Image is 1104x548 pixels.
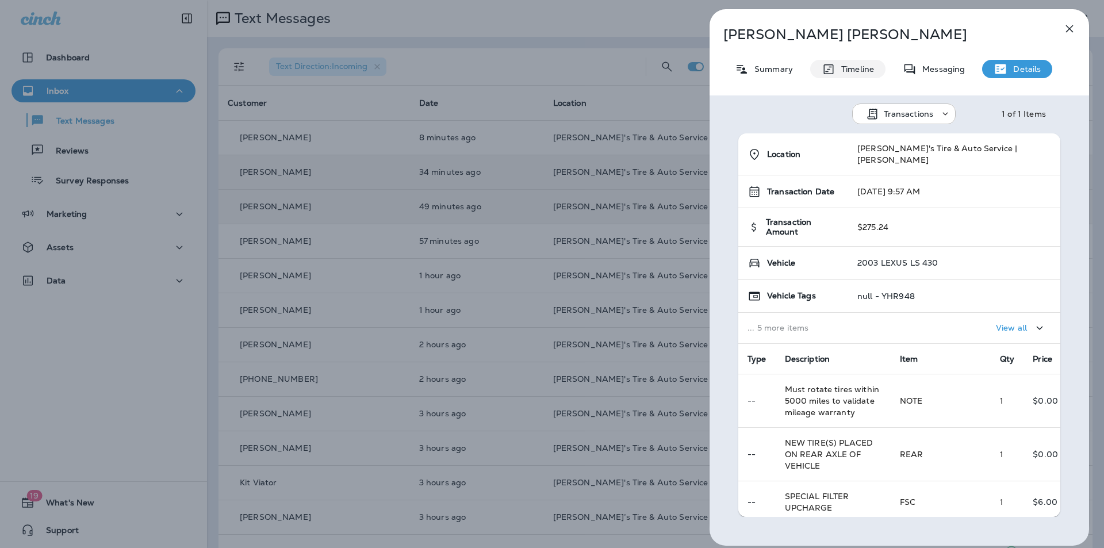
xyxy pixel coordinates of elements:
span: Type [747,354,766,364]
span: Transaction Date [767,187,834,197]
span: Transaction Amount [766,217,839,237]
span: 1 [1000,497,1003,507]
span: Item [900,354,918,364]
span: 1 [1000,449,1003,459]
span: Vehicle Tags [767,291,816,301]
span: SPECIAL FILTER UPCHARGE [785,491,849,513]
span: Description [785,354,830,364]
p: Transactions [884,109,934,118]
div: 1 of 1 Items [1002,109,1046,118]
p: ... 5 more items [747,323,839,332]
td: $275.24 [848,208,1060,247]
p: $0.00 [1033,396,1061,405]
p: [PERSON_NAME] [PERSON_NAME] [723,26,1037,43]
td: [DATE] 9:57 AM [848,175,1060,208]
span: Price [1033,354,1052,364]
p: -- [747,450,766,459]
span: REAR [900,449,923,459]
button: View all [991,317,1051,339]
p: $0.00 [1033,450,1061,459]
p: Messaging [917,64,965,74]
p: 2003 LEXUS LS 430 [857,258,938,267]
span: 1 [1000,396,1003,406]
span: Vehicle [767,258,795,268]
p: Timeline [835,64,874,74]
span: Location [767,150,800,159]
span: FSC [900,497,915,507]
td: [PERSON_NAME]'s Tire & Auto Service | [PERSON_NAME] [848,133,1060,175]
p: -- [747,497,766,507]
p: $6.00 [1033,497,1061,507]
span: Must rotate tires within 5000 miles to validate mileage warranty [785,384,879,417]
p: -- [747,396,766,405]
p: View all [996,323,1027,332]
p: Summary [749,64,793,74]
span: NEW TIRE(S) PLACED ON REAR AXLE OF VEHICLE [785,438,873,471]
p: Details [1007,64,1041,74]
span: Qty [1000,354,1014,364]
p: null - YHR948 [857,292,915,301]
span: NOTE [900,396,923,406]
